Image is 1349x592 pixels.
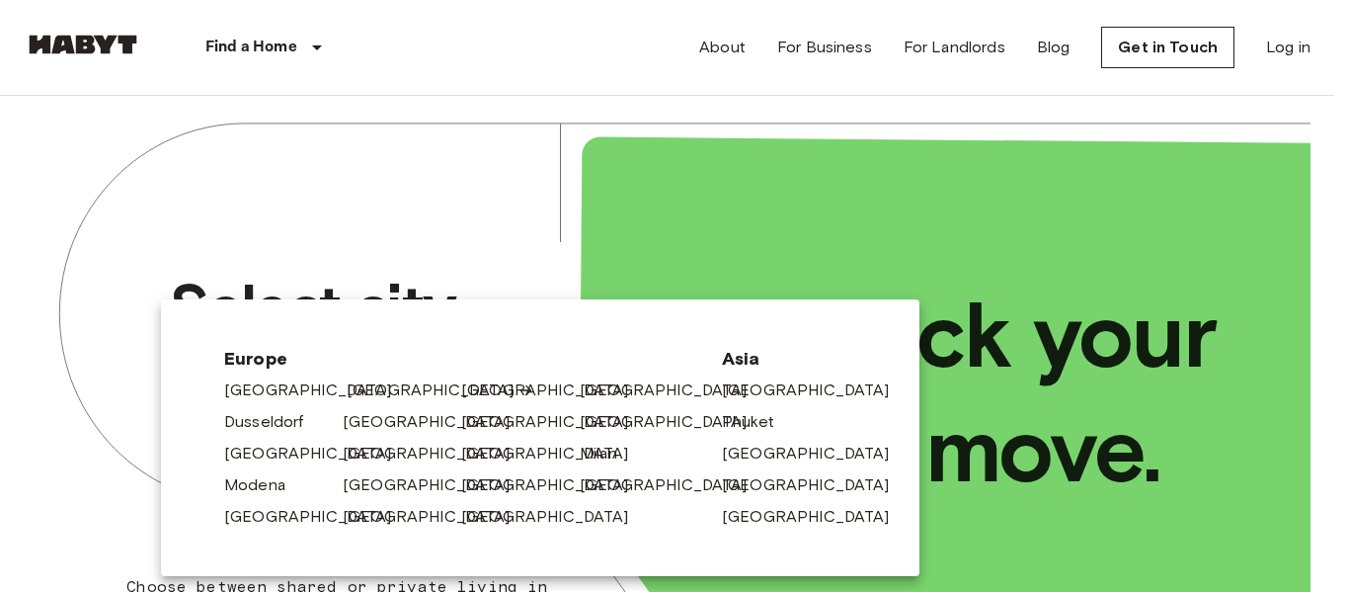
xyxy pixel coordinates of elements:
[343,505,530,529] a: [GEOGRAPHIC_DATA]
[224,410,324,434] a: Dusseldorf
[580,410,767,434] a: [GEOGRAPHIC_DATA]
[580,473,767,497] a: [GEOGRAPHIC_DATA]
[224,379,412,402] a: [GEOGRAPHIC_DATA]
[224,473,305,497] a: Modena
[580,379,767,402] a: [GEOGRAPHIC_DATA]
[224,442,412,465] a: [GEOGRAPHIC_DATA]
[224,505,412,529] a: [GEOGRAPHIC_DATA]
[461,379,649,402] a: [GEOGRAPHIC_DATA]
[224,347,690,371] span: Europe
[347,379,534,402] a: [GEOGRAPHIC_DATA]
[461,410,649,434] a: [GEOGRAPHIC_DATA]
[722,505,910,529] a: [GEOGRAPHIC_DATA]
[343,473,530,497] a: [GEOGRAPHIC_DATA]
[722,473,910,497] a: [GEOGRAPHIC_DATA]
[461,442,649,465] a: [GEOGRAPHIC_DATA]
[722,379,910,402] a: [GEOGRAPHIC_DATA]
[343,410,530,434] a: [GEOGRAPHIC_DATA]
[461,473,649,497] a: [GEOGRAPHIC_DATA]
[722,347,856,371] span: Asia
[722,442,910,465] a: [GEOGRAPHIC_DATA]
[580,442,637,465] a: Milan
[343,442,530,465] a: [GEOGRAPHIC_DATA]
[461,505,649,529] a: [GEOGRAPHIC_DATA]
[722,410,794,434] a: Phuket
